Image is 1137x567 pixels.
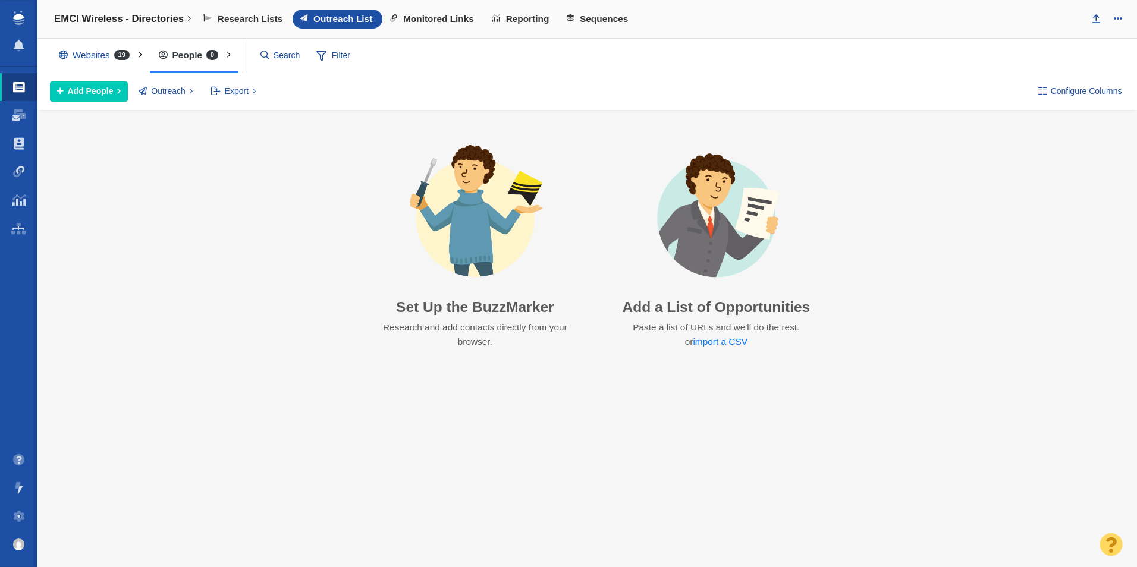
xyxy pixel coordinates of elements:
[68,85,114,97] span: Add People
[313,14,372,24] span: Outreach List
[225,85,249,97] span: Export
[693,336,747,346] a: import a CSV
[196,10,293,29] a: Research Lists
[1031,81,1129,102] button: Configure Columns
[632,320,800,349] p: Paste a list of URLs and we'll do the rest. or
[50,81,128,102] button: Add People
[13,11,24,25] img: buzzstream_logo_iconsimple.png
[218,14,283,24] span: Research Lists
[632,143,802,289] img: avatar-import-list.png
[622,298,810,316] h3: Add a List of Opportunities
[204,81,263,102] button: Export
[375,320,574,349] p: Research and add contacts directly from your browser.
[114,50,130,60] span: 19
[382,10,484,29] a: Monitored Links
[580,14,628,24] span: Sequences
[256,45,306,66] input: Search
[13,538,25,550] img: 0a657928374d280f0cbdf2a1688580e1
[132,81,200,102] button: Outreach
[1051,85,1122,97] span: Configure Columns
[559,10,638,29] a: Sequences
[390,143,560,289] img: avatar-buzzmarker-setup.png
[54,13,184,25] h4: EMCI Wireless - Directories
[50,42,144,69] div: Websites
[403,14,474,24] span: Monitored Links
[310,45,357,67] span: Filter
[293,10,382,29] a: Outreach List
[506,14,549,24] span: Reporting
[365,298,586,316] h3: Set Up the BuzzMarker
[151,85,186,97] span: Outreach
[484,10,559,29] a: Reporting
